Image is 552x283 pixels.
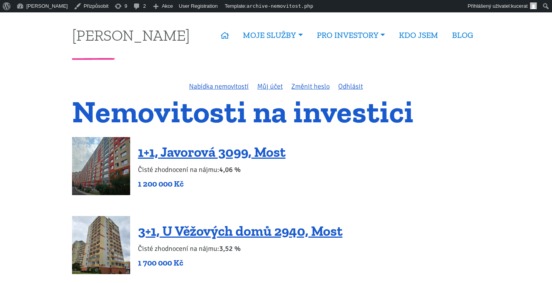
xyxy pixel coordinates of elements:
a: [PERSON_NAME] [72,27,190,43]
a: Můj účet [257,82,283,91]
a: PRO INVESTORY [310,26,392,44]
a: Změnit heslo [291,82,330,91]
span: kucerat [511,3,528,9]
b: 4,06 % [219,165,241,174]
p: 1 700 000 Kč [138,257,342,268]
a: BLOG [445,26,480,44]
p: 1 200 000 Kč [138,178,285,189]
p: Čisté zhodnocení na nájmu: [138,243,342,254]
a: 1+1, Javorová 3099, Most [138,144,285,160]
a: MOJE SLUŽBY [236,26,310,44]
a: Odhlásit [338,82,363,91]
a: KDO JSEM [392,26,445,44]
b: 3,52 % [219,244,241,253]
a: Nabídka nemovitostí [189,82,249,91]
a: 3+1, U Věžových domů 2940, Most [138,223,342,239]
p: Čisté zhodnocení na nájmu: [138,164,285,175]
h1: Nemovitosti na investici [72,99,480,125]
span: archive-nemovitost.php [246,3,313,9]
